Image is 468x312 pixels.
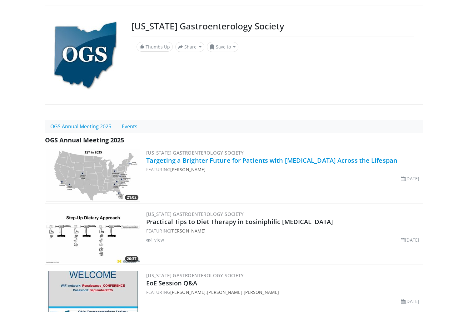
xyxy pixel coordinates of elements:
a: OGS Annual Meeting 2025 [45,120,117,133]
a: [US_STATE] Gastroenterology Society [146,272,244,279]
button: Save to [207,42,239,52]
a: [PERSON_NAME] [170,166,206,172]
div: FEATURING , , [146,289,422,295]
li: 1 view [146,237,164,243]
a: EoE Session Q&A [146,279,197,287]
a: 20:37 [46,210,140,263]
a: 21:02 [46,149,140,202]
h3: [US_STATE] Gastroenterology Society [132,21,414,32]
img: 02da8b94-d029-47dc-9cb2-368418643d6b.300x170_q85_crop-smart_upscale.jpg [46,210,140,263]
a: [US_STATE] Gastroenterology Society [146,150,244,156]
a: [US_STATE] Gastroenterology Society [146,211,244,217]
li: [DATE] [401,237,419,243]
span: 20:37 [125,256,138,262]
a: [PERSON_NAME] [170,289,206,295]
a: Targeting a Brighter Future for Patients with [MEDICAL_DATA] Across the Lifespan [146,156,397,165]
a: Events [117,120,143,133]
a: [PERSON_NAME] [244,289,279,295]
span: OGS Annual Meeting 2025 [45,136,124,144]
a: Thumbs Up [137,42,173,52]
span: 21:02 [125,195,138,200]
li: [DATE] [401,298,419,304]
a: [PERSON_NAME] [170,228,206,234]
li: [DATE] [401,175,419,182]
button: Share [175,42,204,52]
a: [PERSON_NAME] [207,289,242,295]
div: FEATURING [146,166,422,173]
a: Practical Tips to Diet Therapy in Eosiniphilic [MEDICAL_DATA] [146,217,333,226]
img: 4c50b65f-c17e-435a-addd-2414a5bead1d.300x170_q85_crop-smart_upscale.jpg [46,149,140,202]
div: FEATURING [146,228,422,234]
